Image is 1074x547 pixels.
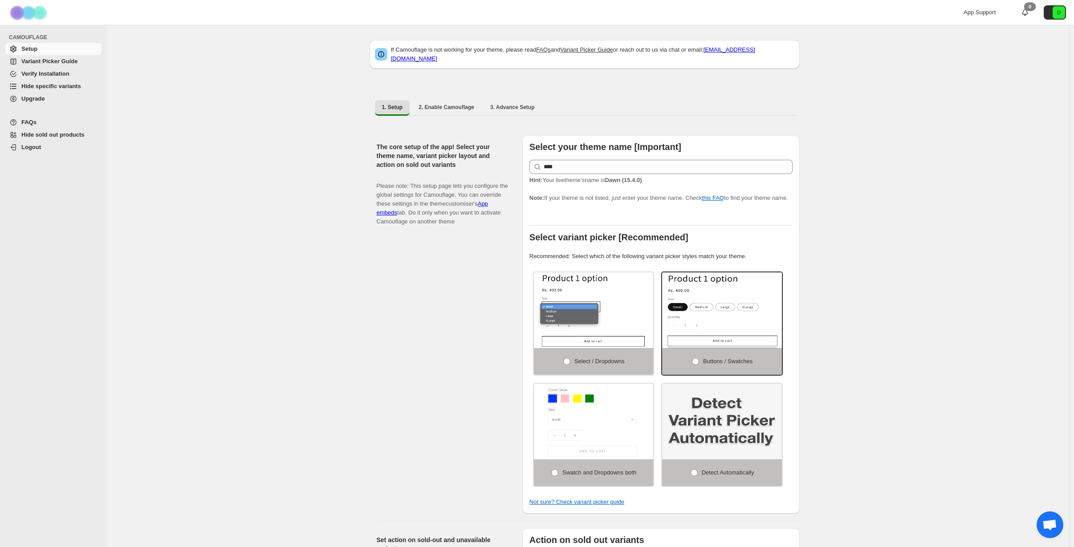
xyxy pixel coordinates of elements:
div: 0 [1024,2,1036,11]
span: Swatch and Dropdowns both [562,469,636,476]
span: CAMOUFLAGE [9,34,102,41]
p: Recommended: Select which of the following variant picker styles match your theme. [529,252,793,261]
button: Avatar with initials D [1044,5,1066,20]
span: Variant Picker Guide [21,58,77,65]
strong: Note: [529,194,544,201]
span: Setup [21,45,37,52]
a: Ouvrir le chat [1037,511,1063,538]
img: Buttons / Swatches [662,272,782,348]
b: Select variant picker [Recommended] [529,232,688,242]
img: Detect Automatically [662,384,782,459]
span: Upgrade [21,95,45,102]
strong: Hint: [529,177,543,183]
a: this FAQ [702,194,724,201]
img: Camouflage [7,0,52,25]
a: Hide specific variants [5,80,102,93]
p: If Camouflage is not working for your theme, please read and or reach out to us via chat or email: [391,45,794,63]
span: Your live theme's name is [529,177,642,183]
b: Action on sold out variants [529,535,644,545]
b: Select your theme name [Important] [529,142,681,152]
span: 2. Enable Camouflage [419,104,474,111]
span: Buttons / Swatches [703,358,753,365]
span: App Support [964,9,996,16]
p: Please note: This setup page lets you configure the global settings for Camouflage. You can overr... [377,173,508,226]
text: D [1057,10,1061,15]
span: Avatar with initials D [1053,6,1065,19]
a: Verify Installation [5,68,102,80]
span: Hide sold out products [21,131,85,138]
span: 3. Advance Setup [490,104,535,111]
a: FAQs [536,46,551,53]
span: Select / Dropdowns [574,358,625,365]
a: Setup [5,43,102,55]
a: Logout [5,141,102,154]
span: Verify Installation [21,70,69,77]
a: Variant Picker Guide [5,55,102,68]
a: Upgrade [5,93,102,105]
a: Hide sold out products [5,129,102,141]
span: 1. Setup [382,104,403,111]
a: Variant Picker Guide [560,46,613,53]
img: Swatch and Dropdowns both [534,384,654,459]
h2: The core setup of the app! Select your theme name, variant picker layout and action on sold out v... [377,142,508,169]
strong: Dawn (15.4.0) [605,177,642,183]
span: Hide specific variants [21,83,81,89]
img: Select / Dropdowns [534,272,654,348]
span: FAQs [21,119,37,126]
span: Logout [21,144,41,150]
span: Detect Automatically [702,469,754,476]
a: 0 [1021,8,1029,17]
a: FAQs [5,116,102,129]
p: If your theme is not listed, just enter your theme name. Check to find your theme name. [529,176,793,203]
a: Not sure? Check variant picker guide [529,498,624,505]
